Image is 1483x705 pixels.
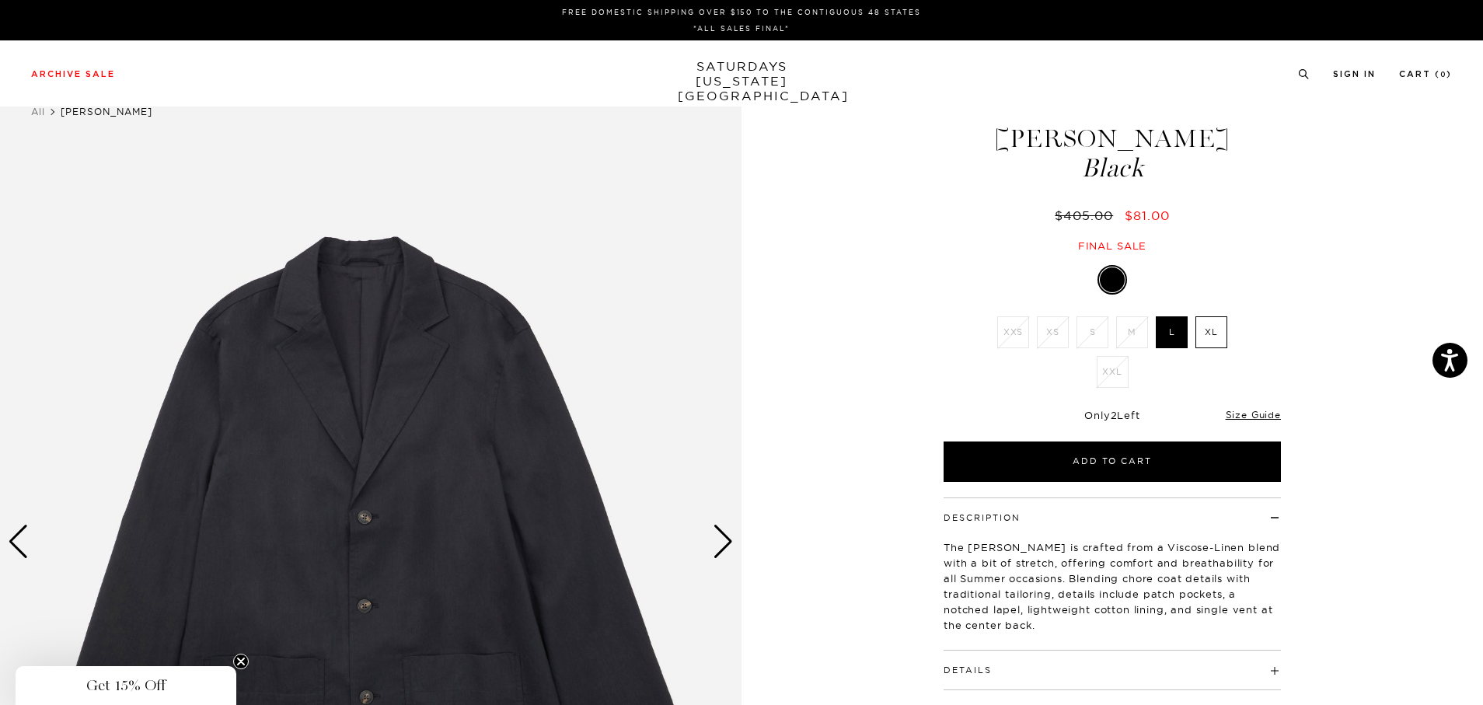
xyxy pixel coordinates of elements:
[1440,72,1446,79] small: 0
[8,525,29,559] div: Previous slide
[713,525,734,559] div: Next slide
[944,539,1281,633] p: The [PERSON_NAME] is crafted from a Viscose-Linen blend with a bit of stretch, offering comfort a...
[944,409,1281,422] div: Only Left
[678,59,806,103] a: SATURDAYS[US_STATE][GEOGRAPHIC_DATA]
[31,70,115,79] a: Archive Sale
[37,6,1446,18] p: FREE DOMESTIC SHIPPING OVER $150 TO THE CONTIGUOUS 48 STATES
[1156,316,1188,348] label: L
[1226,409,1281,421] a: Size Guide
[233,654,249,669] button: Close teaser
[941,239,1283,253] div: Final sale
[941,155,1283,181] span: Black
[37,23,1446,34] p: *ALL SALES FINAL*
[86,676,166,695] span: Get 15% Off
[16,666,236,705] div: Get 15% OffClose teaser
[1055,208,1119,223] del: $405.00
[31,106,45,117] a: All
[1111,409,1118,421] span: 2
[944,441,1281,482] button: Add to Cart
[1399,70,1452,79] a: Cart (0)
[944,666,992,675] button: Details
[61,106,152,117] span: [PERSON_NAME]
[1125,208,1170,223] span: $81.00
[944,514,1021,522] button: Description
[1195,316,1227,348] label: XL
[941,126,1283,181] h1: [PERSON_NAME]
[1333,70,1376,79] a: Sign In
